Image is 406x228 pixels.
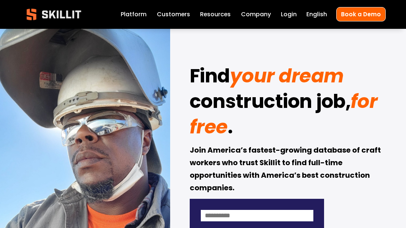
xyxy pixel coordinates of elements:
a: Platform [121,9,147,19]
span: English [306,10,327,19]
span: Resources [200,10,231,19]
a: Customers [157,9,190,19]
a: folder dropdown [200,9,231,19]
strong: Join America’s fastest-growing database of craft workers who trust Skillit to find full-time oppo... [190,144,382,195]
img: Skillit [20,3,87,25]
strong: . [228,112,233,145]
em: for free [190,88,382,140]
div: language picker [306,9,327,19]
a: Login [281,9,297,19]
strong: Find [190,61,230,94]
a: Book a Demo [336,7,386,21]
a: Company [241,9,271,19]
em: your dream [230,62,344,89]
strong: construction job, [190,87,351,119]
